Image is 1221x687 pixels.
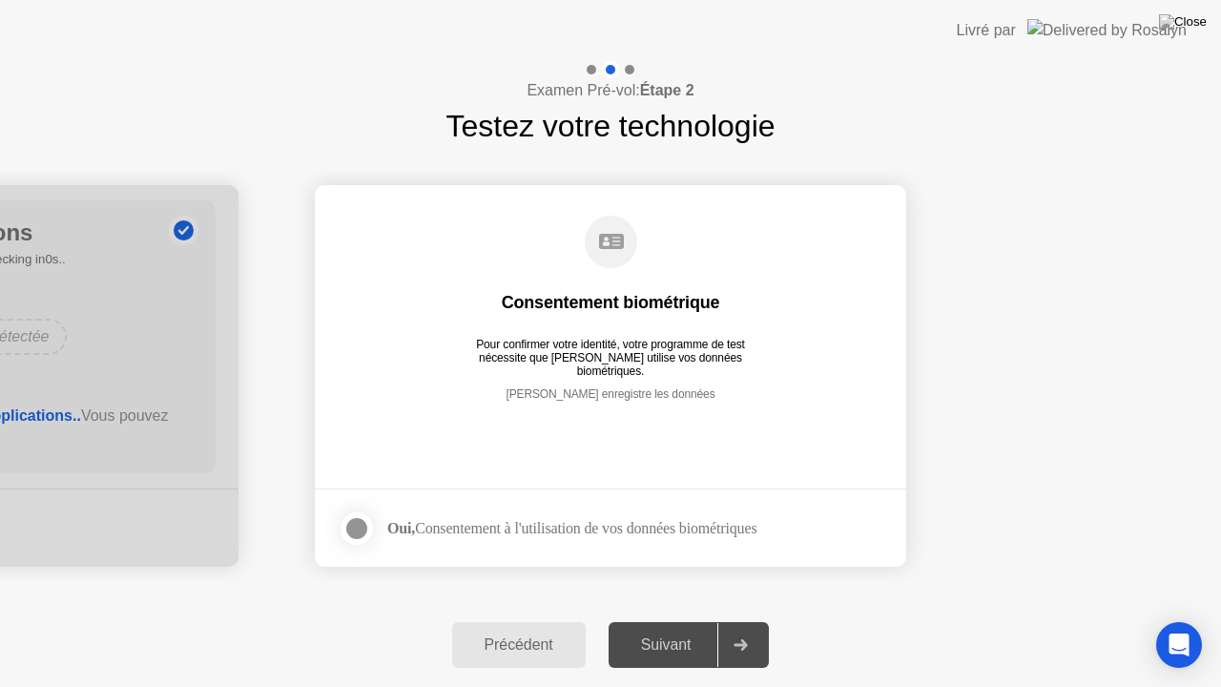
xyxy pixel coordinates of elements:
[614,636,718,654] div: Suivant
[502,291,720,314] div: Consentement biométrique
[445,103,775,149] h1: Testez votre technologie
[452,622,586,668] button: Précédent
[458,636,580,654] div: Précédent
[376,387,845,430] div: [PERSON_NAME] enregistre les données
[527,79,693,102] h4: Examen Pré-vol:
[957,19,1016,42] div: Livré par
[1027,19,1187,41] img: Delivered by Rosalyn
[640,82,694,98] b: Étape 2
[387,519,756,537] div: Consentement à l'utilisation de vos données biométriques
[1156,622,1202,668] div: Open Intercom Messenger
[1159,14,1207,30] img: Close
[467,338,755,364] div: Pour confirmer votre identité, votre programme de test nécessite que [PERSON_NAME] utilise vos do...
[387,520,415,536] strong: Oui,
[609,622,770,668] button: Suivant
